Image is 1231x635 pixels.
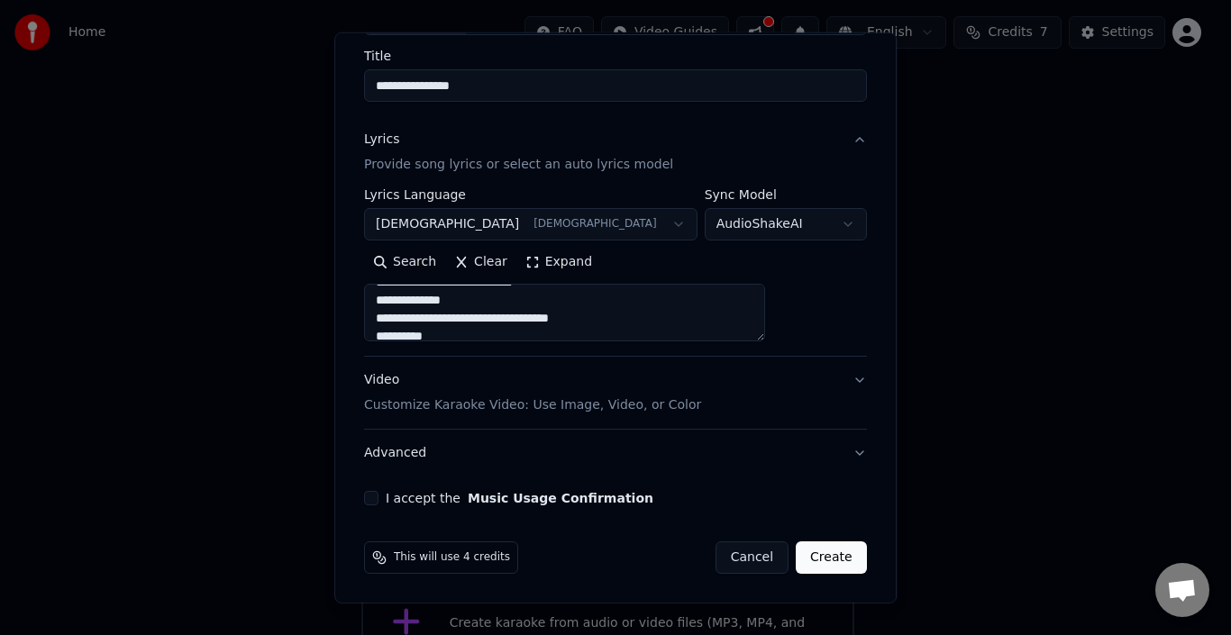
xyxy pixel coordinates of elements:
button: LyricsProvide song lyrics or select an auto lyrics model [364,116,867,188]
button: Clear [445,248,516,277]
p: Provide song lyrics or select an auto lyrics model [364,156,673,174]
div: LyricsProvide song lyrics or select an auto lyrics model [364,188,867,356]
button: I accept the [468,492,653,504]
p: Customize Karaoke Video: Use Image, Video, or Color [364,396,701,414]
button: VideoCustomize Karaoke Video: Use Image, Video, or Color [364,357,867,429]
button: Cancel [716,541,789,574]
label: Lyrics Language [364,188,698,201]
div: Lyrics [364,131,399,149]
label: Title [364,50,867,62]
span: This will use 4 credits [394,550,510,565]
button: Search [364,248,445,277]
button: Create [796,541,867,574]
label: I accept the [386,492,653,504]
label: Sync Model [705,188,867,201]
div: Video [364,371,701,414]
button: Expand [516,248,601,277]
button: Advanced [364,430,867,476]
